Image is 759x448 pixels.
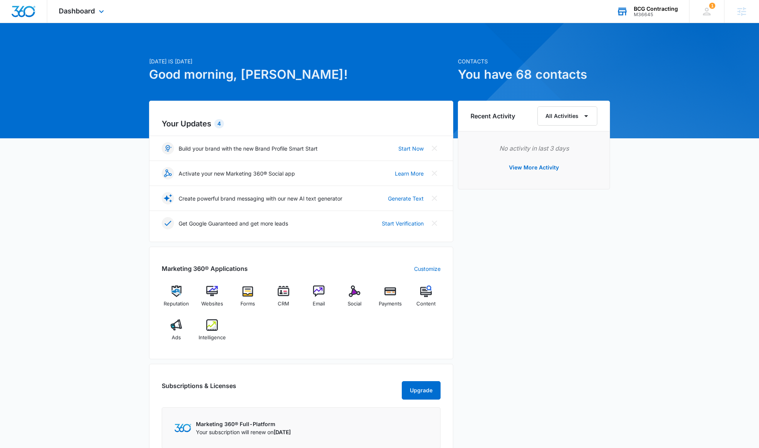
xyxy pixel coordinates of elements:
[471,144,597,153] p: No activity in last 3 days
[709,3,715,9] span: 1
[379,300,402,308] span: Payments
[149,65,453,84] h1: Good morning, [PERSON_NAME]!
[59,7,95,15] span: Dashboard
[411,285,441,313] a: Content
[273,429,291,435] span: [DATE]
[162,118,441,129] h2: Your Updates
[196,420,291,428] p: Marketing 360® Full-Platform
[197,285,227,313] a: Websites
[164,300,189,308] span: Reputation
[458,57,610,65] p: Contacts
[197,319,227,347] a: Intelligence
[709,3,715,9] div: notifications count
[501,158,567,177] button: View More Activity
[428,167,441,179] button: Close
[428,142,441,154] button: Close
[179,169,295,178] p: Activate your new Marketing 360® Social app
[172,334,181,342] span: Ads
[179,144,318,153] p: Build your brand with the new Brand Profile Smart Start
[634,6,678,12] div: account name
[199,334,226,342] span: Intelligence
[196,428,291,436] p: Your subscription will renew on
[634,12,678,17] div: account id
[162,285,191,313] a: Reputation
[428,192,441,204] button: Close
[402,381,441,400] button: Upgrade
[174,424,191,432] img: Marketing 360 Logo
[149,57,453,65] p: [DATE] is [DATE]
[278,300,289,308] span: CRM
[348,300,361,308] span: Social
[162,319,191,347] a: Ads
[428,217,441,229] button: Close
[240,300,255,308] span: Forms
[471,111,515,121] h6: Recent Activity
[179,194,342,202] p: Create powerful brand messaging with our new AI text generator
[398,144,424,153] a: Start Now
[201,300,223,308] span: Websites
[304,285,334,313] a: Email
[340,285,370,313] a: Social
[382,219,424,227] a: Start Verification
[416,300,436,308] span: Content
[376,285,405,313] a: Payments
[214,119,224,128] div: 4
[233,285,263,313] a: Forms
[395,169,424,178] a: Learn More
[162,381,236,397] h2: Subscriptions & Licenses
[537,106,597,126] button: All Activities
[162,264,248,273] h2: Marketing 360® Applications
[179,219,288,227] p: Get Google Guaranteed and get more leads
[388,194,424,202] a: Generate Text
[458,65,610,84] h1: You have 68 contacts
[414,265,441,273] a: Customize
[313,300,325,308] span: Email
[268,285,298,313] a: CRM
